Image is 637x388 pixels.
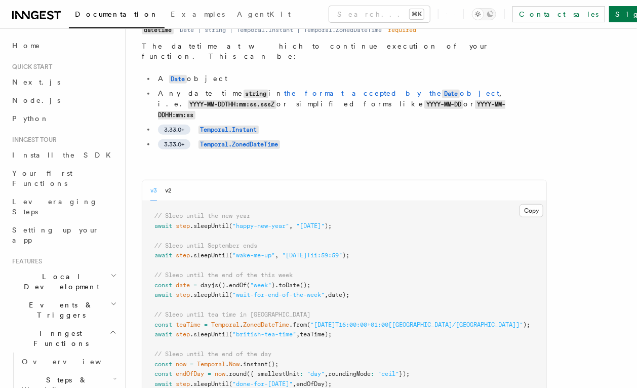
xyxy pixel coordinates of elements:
span: .from [289,321,307,328]
span: date); [328,291,349,298]
code: Date [169,75,187,84]
span: }); [399,370,410,377]
a: Documentation [69,3,165,28]
span: Inngest tour [8,136,57,144]
span: now [176,361,186,368]
span: .sleepUntil [190,222,229,229]
span: teaTime); [300,331,332,338]
span: Python [12,114,49,123]
span: . [240,321,243,328]
span: step [176,222,190,229]
span: ); [523,321,530,328]
span: const [154,370,172,377]
span: roundingMode [328,370,371,377]
span: AgentKit [237,10,291,18]
span: ); [342,252,349,259]
code: string [244,90,268,98]
span: step [176,380,190,387]
a: Your first Functions [8,164,119,192]
code: YYYY-MM-DDHH:mm:ss [158,100,505,120]
span: ) [271,282,275,289]
span: "[DATE]T16:00:00+01:00[[GEOGRAPHIC_DATA]/[GEOGRAPHIC_DATA]]" [310,321,523,328]
li: A object [155,73,531,84]
span: "wait-for-end-of-the-week" [232,291,325,298]
span: ( [229,291,232,298]
a: Date [169,74,187,83]
span: endOfDay [176,370,204,377]
span: , [275,252,278,259]
span: .sleepUntil [190,380,229,387]
a: Leveraging Steps [8,192,119,221]
span: (); [268,361,278,368]
span: , [289,222,293,229]
span: Inngest Functions [8,328,109,348]
span: , [296,331,300,338]
button: Toggle dark mode [472,8,496,20]
span: .endOf [225,282,247,289]
a: Temporal.Instant [198,125,259,133]
span: "happy-new-year" [232,222,289,229]
code: Date [442,90,460,98]
span: step [176,331,190,338]
code: datetime [142,26,174,34]
span: ( [229,331,232,338]
span: teaTime [176,321,201,328]
li: Any date time in , i.e. or simplified forms like or [155,88,531,120]
span: const [154,282,172,289]
span: = [190,361,193,368]
span: Documentation [75,10,158,18]
button: Local Development [8,267,119,296]
dd: Date | string | Temporal.Instant | Temporal.ZonedDateTime [180,26,382,34]
span: dayjs [201,282,218,289]
a: Home [8,36,119,55]
span: Features [8,257,42,265]
span: Leveraging Steps [12,198,98,216]
span: Events & Triggers [8,300,110,320]
a: Contact sales [512,6,605,22]
button: Inngest Functions [8,324,119,353]
span: // Sleep until the end of the day [154,351,271,358]
span: .round [225,370,247,377]
span: ( [229,222,232,229]
a: Node.js [8,91,119,109]
span: . [225,361,229,368]
span: const [154,321,172,328]
span: Temporal [197,361,225,368]
span: : [371,370,374,377]
button: v3 [150,180,157,201]
span: () [218,282,225,289]
span: "done-for-[DATE]" [232,380,293,387]
span: Next.js [12,78,60,86]
a: Examples [165,3,231,27]
span: // Sleep until the end of the this week [154,271,293,279]
a: Install the SDK [8,146,119,164]
code: YYYY-MM-DDTHH:mm:ss.sssZ [188,100,276,109]
span: Quick start [8,63,52,71]
span: ( [229,252,232,259]
a: Overview [18,353,119,371]
button: Search...⌘K [329,6,430,22]
span: Local Development [8,271,110,292]
a: Next.js [8,73,119,91]
span: Home [12,41,41,51]
span: , [293,380,296,387]
span: , [325,291,328,298]
span: 3.33.0+ [164,140,184,148]
span: step [176,291,190,298]
span: Setting up your app [12,226,99,244]
span: = [193,282,197,289]
p: The datetime at which to continue execution of your function. This can be: [142,41,531,61]
span: = [208,370,211,377]
span: now [215,370,225,377]
span: .instant [240,361,268,368]
span: ); [325,222,332,229]
span: Now [229,361,240,368]
a: Python [8,109,119,128]
span: .sleepUntil [190,252,229,259]
code: Temporal.ZonedDateTime [198,140,280,149]
a: AgentKit [231,3,297,27]
span: await [154,222,172,229]
span: "[DATE]T11:59:59" [282,252,342,259]
span: ( [307,321,310,328]
span: ZonedDateTime [243,321,289,328]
